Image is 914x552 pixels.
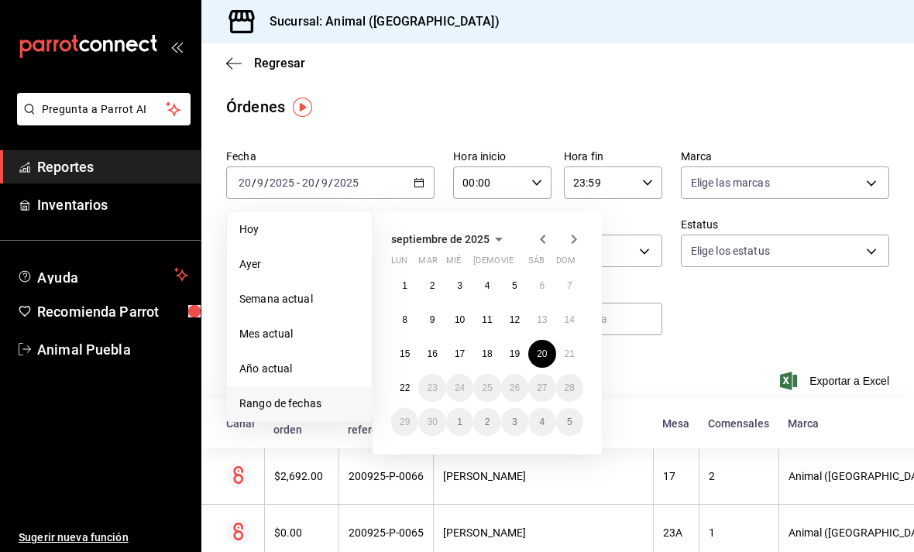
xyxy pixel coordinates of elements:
[446,255,461,272] abbr: miércoles
[252,177,256,189] span: /
[485,417,490,427] abbr: 2 de octubre de 2025
[400,348,410,359] abbr: 15 de septiembre de 2025
[321,177,328,189] input: --
[427,348,437,359] abbr: 16 de septiembre de 2025
[501,272,528,300] button: 5 de septiembre de 2025
[663,526,689,539] div: 23A
[663,470,689,482] div: 17
[528,340,555,368] button: 20 de septiembre de 2025
[17,93,191,125] button: Pregunta a Parrot AI
[501,340,528,368] button: 19 de septiembre de 2025
[565,348,575,359] abbr: 21 de septiembre de 2025
[446,340,473,368] button: 17 de septiembre de 2025
[473,340,500,368] button: 18 de septiembre de 2025
[783,372,889,390] button: Exportar a Excel
[37,194,188,215] span: Inventarios
[400,382,410,393] abbr: 22 de septiembre de 2025
[567,280,572,291] abbr: 7 de septiembre de 2025
[691,243,770,259] span: Elige los estatus
[42,101,167,118] span: Pregunta a Parrot AI
[391,230,508,249] button: septiembre de 2025
[501,374,528,402] button: 26 de septiembre de 2025
[539,280,545,291] abbr: 6 de septiembre de 2025
[446,374,473,402] button: 24 de septiembre de 2025
[473,374,500,402] button: 25 de septiembre de 2025
[455,314,465,325] abbr: 10 de septiembre de 2025
[482,348,492,359] abbr: 18 de septiembre de 2025
[556,340,583,368] button: 21 de septiembre de 2025
[418,272,445,300] button: 2 de septiembre de 2025
[239,221,359,238] span: Hoy
[274,470,329,482] div: $2,692.00
[239,361,359,377] span: Año actual
[473,255,565,272] abbr: jueves
[528,306,555,334] button: 13 de septiembre de 2025
[238,177,252,189] input: --
[501,306,528,334] button: 12 de septiembre de 2025
[528,374,555,402] button: 27 de septiembre de 2025
[473,408,500,436] button: 2 de octubre de 2025
[391,340,418,368] button: 15 de septiembre de 2025
[691,175,770,190] span: Elige las marcas
[170,40,183,53] button: open_drawer_menu
[501,255,514,272] abbr: viernes
[226,151,435,162] label: Fecha
[473,306,500,334] button: 11 de septiembre de 2025
[391,255,407,272] abbr: lunes
[257,12,500,31] h3: Sucursal: Animal ([GEOGRAPHIC_DATA])
[681,151,889,162] label: Marca
[681,219,889,230] label: Estatus
[37,266,168,284] span: Ayuda
[391,306,418,334] button: 8 de septiembre de 2025
[256,177,264,189] input: --
[453,151,551,162] label: Hora inicio
[567,417,572,427] abbr: 5 de octubre de 2025
[264,177,269,189] span: /
[418,374,445,402] button: 23 de septiembre de 2025
[457,417,462,427] abbr: 1 de octubre de 2025
[446,306,473,334] button: 10 de septiembre de 2025
[391,272,418,300] button: 1 de septiembre de 2025
[349,470,424,482] div: 200925-P-0066
[418,340,445,368] button: 16 de septiembre de 2025
[349,526,424,539] div: 200925-P-0065
[37,301,188,322] span: Recomienda Parrot
[443,470,644,482] div: [PERSON_NAME]
[556,374,583,402] button: 28 de septiembre de 2025
[482,382,492,393] abbr: 25 de septiembre de 2025
[226,56,305,70] button: Regresar
[328,177,333,189] span: /
[537,348,547,359] abbr: 20 de septiembre de 2025
[239,291,359,307] span: Semana actual
[528,272,555,300] button: 6 de septiembre de 2025
[239,396,359,412] span: Rango de fechas
[510,382,520,393] abbr: 26 de septiembre de 2025
[539,417,545,427] abbr: 4 de octubre de 2025
[443,526,644,539] div: [PERSON_NAME]
[391,408,418,436] button: 29 de septiembre de 2025
[226,417,255,430] div: Canal
[446,408,473,436] button: 1 de octubre de 2025
[274,526,329,539] div: $0.00
[457,280,462,291] abbr: 3 de septiembre de 2025
[709,526,769,539] div: 1
[254,56,305,70] span: Regresar
[239,256,359,273] span: Ayer
[37,156,188,177] span: Reportes
[512,280,517,291] abbr: 5 de septiembre de 2025
[537,314,547,325] abbr: 13 de septiembre de 2025
[512,417,517,427] abbr: 3 de octubre de 2025
[402,280,407,291] abbr: 1 de septiembre de 2025
[418,255,437,272] abbr: martes
[565,382,575,393] abbr: 28 de septiembre de 2025
[510,314,520,325] abbr: 12 de septiembre de 2025
[239,326,359,342] span: Mes actual
[556,255,576,272] abbr: domingo
[510,348,520,359] abbr: 19 de septiembre de 2025
[19,530,188,546] span: Sugerir nueva función
[430,280,435,291] abbr: 2 de septiembre de 2025
[473,272,500,300] button: 4 de septiembre de 2025
[427,417,437,427] abbr: 30 de septiembre de 2025
[402,314,407,325] abbr: 8 de septiembre de 2025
